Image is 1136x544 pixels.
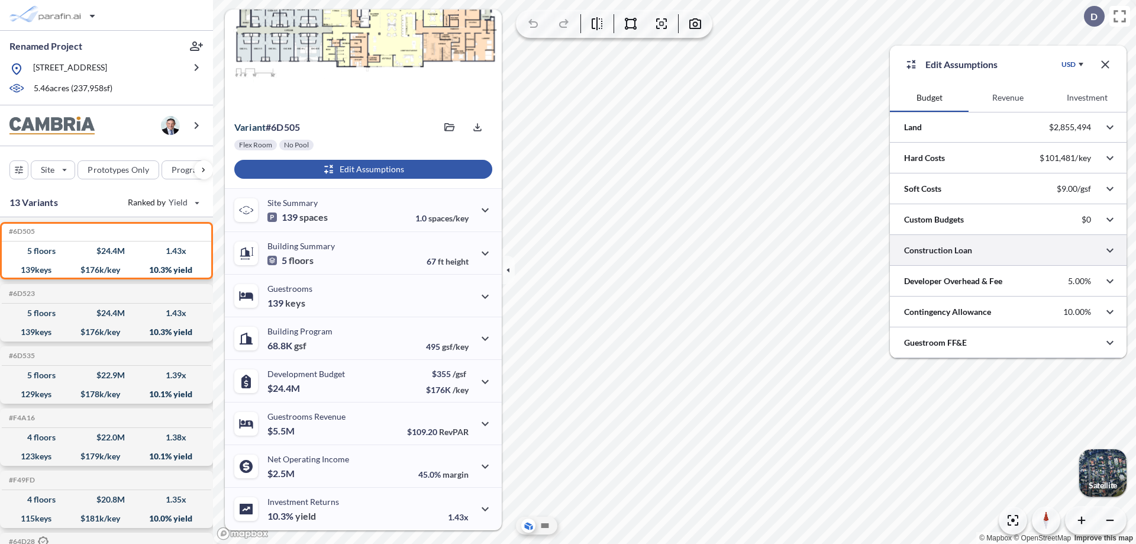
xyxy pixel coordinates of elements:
p: Program [172,164,205,176]
p: 1.0 [415,213,469,223]
p: $355 [426,369,469,379]
span: /gsf [453,369,466,379]
h5: Click to copy the code [7,476,35,484]
span: gsf [294,340,306,352]
p: Soft Costs [904,183,941,195]
p: 139 [267,211,328,223]
p: $2.5M [267,468,296,479]
img: user logo [161,116,180,135]
a: Mapbox homepage [217,527,269,540]
span: Variant [234,121,266,133]
button: Investment [1048,83,1127,112]
p: Net Operating Income [267,454,349,464]
a: OpenStreetMap [1014,534,1071,542]
button: Edit Assumptions [234,160,492,179]
p: Building Program [267,326,333,336]
p: 139 [267,297,305,309]
img: Switcher Image [1079,449,1127,497]
p: Flex Room [239,140,272,150]
span: height [446,256,469,266]
p: [STREET_ADDRESS] [33,62,107,76]
p: Site [41,164,54,176]
h5: Click to copy the code [7,352,35,360]
p: Investment Returns [267,497,339,507]
p: Guestrooms Revenue [267,411,346,421]
p: No Pool [284,140,309,150]
div: USD [1061,60,1076,69]
span: RevPAR [439,427,469,437]
p: $109.20 [407,427,469,437]
button: Switcher ImageSatellite [1079,449,1127,497]
p: Prototypes Only [88,164,149,176]
p: $0 [1082,214,1091,225]
button: Site [31,160,75,179]
p: 67 [427,256,469,266]
button: Revenue [969,83,1047,112]
p: $9.00/gsf [1057,184,1091,194]
button: Aerial View [521,519,535,533]
button: Prototypes Only [78,160,159,179]
p: Land [904,121,922,133]
a: Improve this map [1074,534,1133,542]
span: /key [453,385,469,395]
p: 1.43x [448,512,469,522]
span: spaces [299,211,328,223]
p: $101,481/key [1040,153,1091,163]
p: Renamed Project [9,40,82,53]
h5: Click to copy the code [7,289,35,298]
span: Yield [169,197,188,208]
p: 495 [426,342,469,352]
button: Program [162,160,225,179]
p: Developer Overhead & Fee [904,275,1002,287]
img: BrandImage [9,117,95,135]
p: Site Summary [267,198,318,208]
p: 5.00% [1068,276,1091,287]
p: # 6d505 [234,121,300,133]
p: 68.8K [267,340,306,352]
p: 13 Variants [9,195,58,210]
span: keys [285,297,305,309]
p: 5 [267,255,314,266]
p: D [1090,11,1098,22]
p: 45.0% [418,469,469,479]
span: gsf/key [442,342,469,352]
button: Ranked by Yield [118,193,207,212]
p: Contingency Allowance [904,306,991,318]
p: Building Summary [267,241,335,251]
a: Mapbox [979,534,1012,542]
p: $2,855,494 [1049,122,1091,133]
button: Budget [890,83,969,112]
button: Site Plan [538,519,552,533]
p: Custom Budgets [904,214,964,226]
p: Guestrooms [267,284,312,294]
p: 10.3% [267,510,316,522]
p: Guestroom FF&E [904,337,967,349]
span: ft [438,256,444,266]
h5: Click to copy the code [7,414,35,422]
span: margin [443,469,469,479]
h5: Click to copy the code [7,227,35,236]
p: Edit Assumptions [925,57,998,72]
p: 5.46 acres ( 237,958 sf) [34,82,112,95]
p: $24.4M [267,382,302,394]
p: Hard Costs [904,152,945,164]
p: $5.5M [267,425,296,437]
span: spaces/key [428,213,469,223]
span: floors [289,255,314,266]
span: yield [295,510,316,522]
p: Development Budget [267,369,345,379]
p: $176K [426,385,469,395]
p: Satellite [1089,481,1117,490]
p: 10.00% [1063,307,1091,317]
